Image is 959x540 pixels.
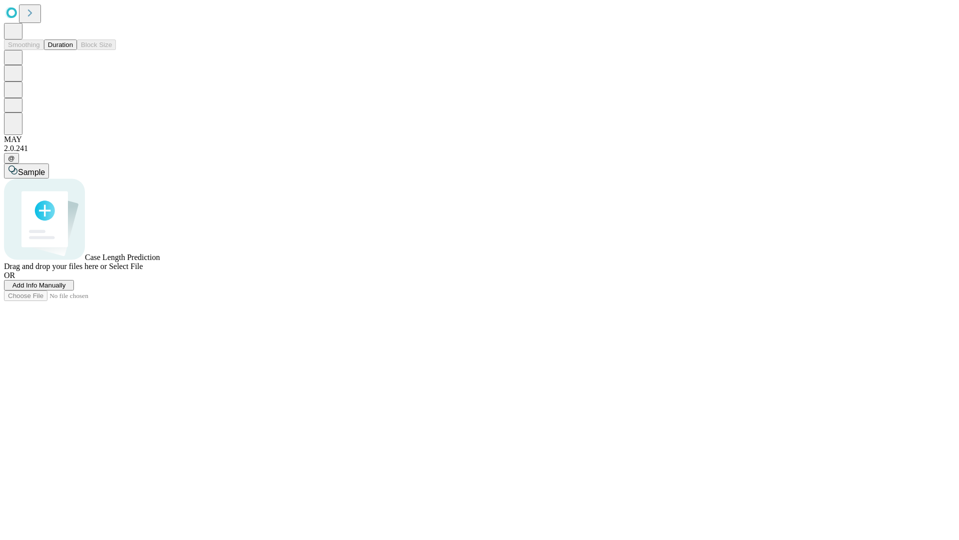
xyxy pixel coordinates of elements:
[4,271,15,279] span: OR
[4,262,107,270] span: Drag and drop your files here or
[4,39,44,50] button: Smoothing
[12,281,66,289] span: Add Info Manually
[4,144,955,153] div: 2.0.241
[4,153,19,163] button: @
[77,39,116,50] button: Block Size
[4,280,74,290] button: Add Info Manually
[109,262,143,270] span: Select File
[18,168,45,176] span: Sample
[4,135,955,144] div: MAY
[4,163,49,178] button: Sample
[8,154,15,162] span: @
[44,39,77,50] button: Duration
[85,253,160,261] span: Case Length Prediction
